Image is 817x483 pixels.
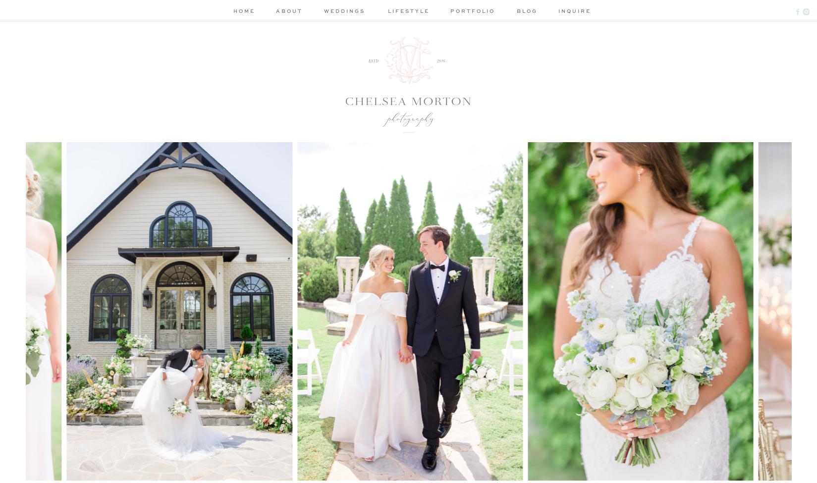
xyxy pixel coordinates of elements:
[558,7,587,17] a: inquire
[321,7,368,17] a: weddings
[513,7,542,17] a: blog
[231,7,258,17] a: home
[449,7,496,17] a: portfolio
[385,7,433,17] a: lifestyle
[274,7,304,17] a: about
